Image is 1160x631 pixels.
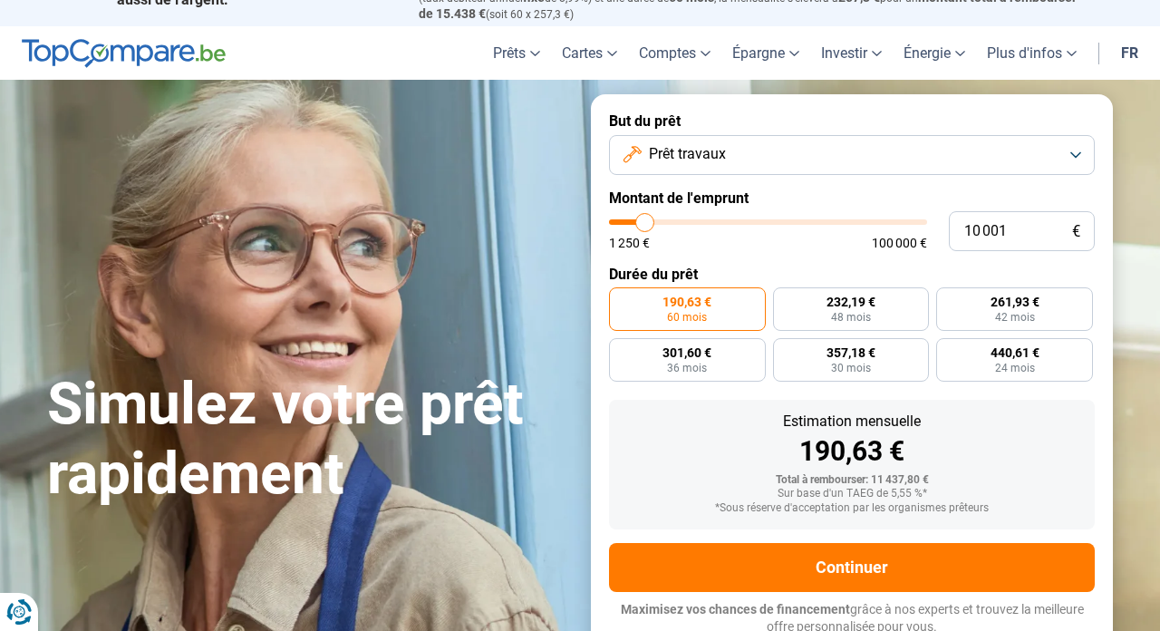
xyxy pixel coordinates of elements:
span: € [1072,224,1080,239]
span: 1 250 € [609,237,650,249]
span: 261,93 € [991,296,1039,308]
span: 357,18 € [826,346,875,359]
span: 48 mois [831,312,871,323]
span: 190,63 € [662,296,711,308]
button: Continuer [609,543,1095,592]
span: 30 mois [831,363,871,374]
a: Cartes [551,26,628,80]
span: 440,61 € [991,346,1039,359]
a: Plus d'infos [976,26,1087,80]
a: Énergie [893,26,976,80]
span: 100 000 € [872,237,927,249]
label: Montant de l'emprunt [609,189,1095,207]
div: Estimation mensuelle [623,414,1080,429]
span: 42 mois [995,312,1035,323]
button: Prêt travaux [609,135,1095,175]
img: TopCompare [22,39,226,68]
a: Investir [810,26,893,80]
label: But du prêt [609,112,1095,130]
div: *Sous réserve d'acceptation par les organismes prêteurs [623,502,1080,515]
h1: Simulez votre prêt rapidement [47,370,569,510]
div: Total à rembourser: 11 437,80 € [623,474,1080,487]
span: 24 mois [995,363,1035,374]
a: Épargne [721,26,810,80]
a: Comptes [628,26,721,80]
div: Sur base d'un TAEG de 5,55 %* [623,488,1080,500]
span: Prêt travaux [649,144,726,164]
label: Durée du prêt [609,266,1095,283]
a: Prêts [482,26,551,80]
div: 190,63 € [623,438,1080,465]
a: fr [1110,26,1149,80]
span: Maximisez vos chances de financement [621,602,850,616]
span: 60 mois [667,312,707,323]
span: 232,19 € [826,296,875,308]
span: 301,60 € [662,346,711,359]
span: 36 mois [667,363,707,374]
